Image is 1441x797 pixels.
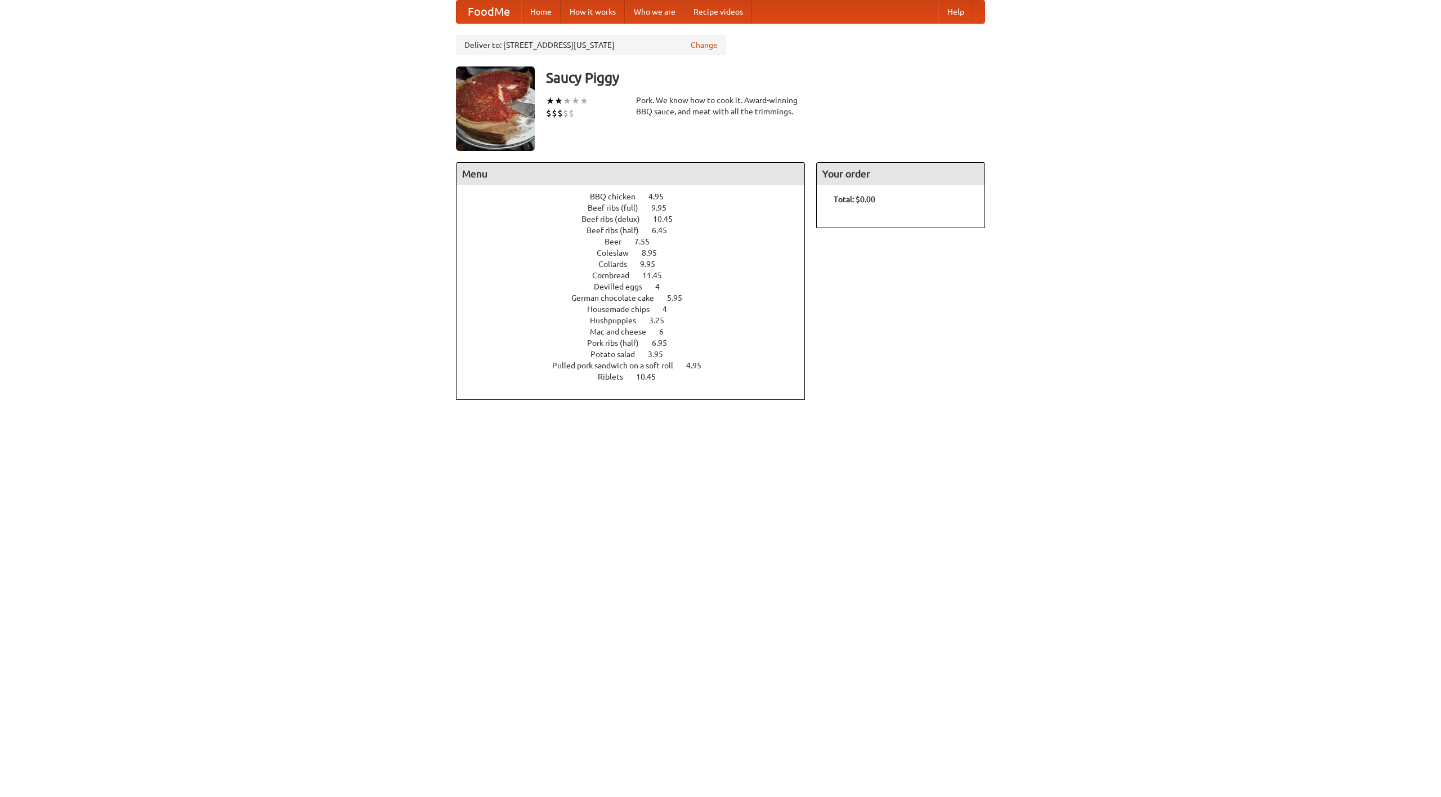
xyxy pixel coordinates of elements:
a: Housemade chips 4 [587,305,688,314]
li: ★ [546,95,554,107]
span: Housemade chips [587,305,661,314]
a: How it works [561,1,625,23]
h3: Saucy Piggy [546,66,985,89]
li: ★ [571,95,580,107]
a: Change [691,39,718,51]
a: FoodMe [457,1,521,23]
span: 5.95 [667,293,693,302]
img: angular.jpg [456,66,535,151]
li: ★ [563,95,571,107]
li: $ [563,107,569,119]
span: Pork ribs (half) [587,339,650,348]
span: Hushpuppies [590,316,647,325]
a: Recipe videos [684,1,752,23]
li: $ [552,107,557,119]
span: 4 [655,282,671,291]
a: BBQ chicken 4.95 [590,192,684,201]
li: ★ [580,95,588,107]
a: Help [938,1,973,23]
span: 10.45 [653,215,684,224]
a: Riblets 10.45 [598,372,677,381]
span: 6 [659,327,675,336]
span: Pulled pork sandwich on a soft roll [552,361,684,370]
div: Deliver to: [STREET_ADDRESS][US_STATE] [456,35,726,55]
span: BBQ chicken [590,192,647,201]
span: Devilled eggs [594,282,654,291]
span: 4.95 [686,361,713,370]
span: 8.95 [642,248,668,257]
a: Who we are [625,1,684,23]
h4: Menu [457,163,804,185]
a: German chocolate cake 5.95 [571,293,703,302]
span: 3.25 [649,316,675,325]
span: Beef ribs (full) [588,203,650,212]
a: Cornbread 11.45 [592,271,683,280]
li: ★ [554,95,563,107]
a: Coleslaw 8.95 [597,248,678,257]
a: Pulled pork sandwich on a soft roll 4.95 [552,361,722,370]
span: Riblets [598,372,634,381]
span: 6.45 [652,226,678,235]
span: 6.95 [652,339,678,348]
span: 4.95 [648,192,675,201]
div: Pork. We know how to cook it. Award-winning BBQ sauce, and meat with all the trimmings. [636,95,805,117]
a: Beer 7.55 [605,237,670,246]
span: Beer [605,237,633,246]
h4: Your order [817,163,984,185]
a: Potato salad 3.95 [590,350,684,359]
span: German chocolate cake [571,293,665,302]
li: $ [546,107,552,119]
a: Beef ribs (full) 9.95 [588,203,687,212]
span: Beef ribs (delux) [581,215,651,224]
li: $ [569,107,574,119]
span: 10.45 [636,372,667,381]
b: Total: $0.00 [834,195,875,204]
span: Beef ribs (half) [587,226,650,235]
span: Mac and cheese [590,327,657,336]
a: Home [521,1,561,23]
span: 3.95 [648,350,674,359]
a: Mac and cheese 6 [590,327,684,336]
span: 9.95 [651,203,678,212]
a: Beef ribs (delux) 10.45 [581,215,693,224]
span: 9.95 [640,260,666,269]
a: Pork ribs (half) 6.95 [587,339,688,348]
span: Collards [598,260,638,269]
a: Hushpuppies 3.25 [590,316,685,325]
span: Cornbread [592,271,641,280]
span: 7.55 [634,237,661,246]
a: Collards 9.95 [598,260,676,269]
span: Potato salad [590,350,646,359]
span: Coleslaw [597,248,640,257]
li: $ [557,107,563,119]
span: 4 [663,305,678,314]
a: Beef ribs (half) 6.45 [587,226,688,235]
a: Devilled eggs 4 [594,282,681,291]
span: 11.45 [642,271,673,280]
